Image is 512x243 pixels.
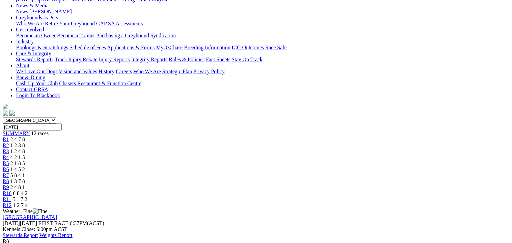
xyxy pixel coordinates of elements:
span: 6 8 4 2 [13,190,28,196]
a: Fact Sheets [206,57,230,62]
a: Cash Up Your Club [16,81,58,86]
span: 1 2 4 8 [10,148,25,154]
div: News & Media [16,9,504,15]
a: GAP SA Assessments [96,21,143,26]
input: Select date [3,123,62,130]
a: R5 [3,160,9,166]
a: History [98,69,114,74]
a: Stewards Report [3,232,38,238]
a: Who We Are [16,21,44,26]
a: Syndication [150,33,176,38]
a: Industry [16,39,34,44]
span: 5 1 7 2 [13,196,27,202]
span: 1 4 5 2 [10,166,25,172]
span: 6:37PM(ACST) [38,220,104,226]
a: Stewards Reports [16,57,53,62]
a: ICG Outcomes [232,45,264,50]
span: 12 races [31,130,49,136]
a: Strategic Plan [162,69,192,74]
a: Vision and Values [59,69,97,74]
a: Privacy Policy [193,69,225,74]
a: Careers [116,69,132,74]
a: R12 [3,202,12,208]
a: Purchasing a Greyhound [96,33,149,38]
a: [GEOGRAPHIC_DATA] [3,214,57,220]
img: twitter.svg [9,111,15,116]
a: Login To Blackbook [16,93,60,98]
span: FIRST RACE: [38,220,70,226]
a: Chasers Restaurant & Function Centre [59,81,141,86]
div: Get Involved [16,33,504,39]
a: MyOzChase [156,45,183,50]
a: R6 [3,166,9,172]
a: [PERSON_NAME] [29,9,72,14]
a: Track Injury Rebate [55,57,97,62]
a: Bookings & Scratchings [16,45,68,50]
a: News & Media [16,3,49,8]
div: About [16,69,504,75]
span: 2 4 8 1 [10,184,25,190]
a: R3 [3,148,9,154]
a: R11 [3,196,11,202]
a: Become a Trainer [57,33,95,38]
a: Get Involved [16,27,44,32]
span: 2 4 7 8 [10,136,25,142]
span: 4 2 1 5 [10,154,25,160]
a: R9 [3,184,9,190]
a: Greyhounds as Pets [16,15,58,20]
a: R8 [3,178,9,184]
span: 2 1 8 5 [10,160,25,166]
div: Care & Integrity [16,57,504,63]
a: R7 [3,172,9,178]
a: Breeding Information [184,45,230,50]
a: About [16,63,29,68]
a: Injury Reports [99,57,130,62]
span: Weather: Fine [3,208,47,214]
span: 1 3 7 8 [10,178,25,184]
span: [DATE] [3,220,20,226]
a: Schedule of Fees [69,45,106,50]
a: R4 [3,154,9,160]
div: Industry [16,45,504,51]
a: Stay On Track [232,57,262,62]
img: logo-grsa-white.png [3,104,8,109]
a: We Love Our Dogs [16,69,57,74]
div: Bar & Dining [16,81,504,87]
a: Applications & Forms [107,45,155,50]
a: R2 [3,142,9,148]
a: Who We Are [133,69,161,74]
a: Contact GRSA [16,87,48,92]
a: Integrity Reports [131,57,167,62]
a: Become an Owner [16,33,56,38]
a: Race Safe [265,45,286,50]
span: [DATE] [3,220,37,226]
a: SUMMARY [3,130,30,136]
a: R1 [3,136,9,142]
span: 1 2 7 4 [13,202,28,208]
img: Fine [33,208,47,214]
span: 1 2 3 8 [10,142,25,148]
a: Rules & Policies [169,57,205,62]
a: News [16,9,28,14]
img: facebook.svg [3,111,8,116]
a: Weights Report [39,232,73,238]
div: Kennels Close: 6:00pm ACST [3,226,504,232]
a: Bar & Dining [16,75,45,80]
a: R10 [3,190,12,196]
div: Greyhounds as Pets [16,21,504,27]
span: 5 8 4 1 [10,172,25,178]
a: Care & Integrity [16,51,51,56]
